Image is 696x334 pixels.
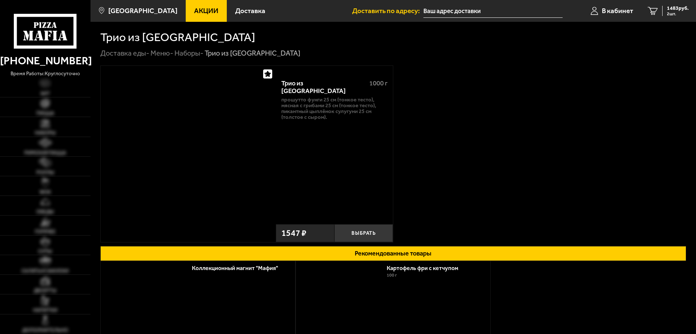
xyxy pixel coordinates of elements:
span: Пицца [36,111,54,116]
button: Выбрать [334,224,393,242]
div: Трио из [GEOGRAPHIC_DATA] [205,49,300,58]
span: Доставить по адресу: [352,7,423,14]
h1: Трио из [GEOGRAPHIC_DATA] [100,32,255,43]
span: 1547 ₽ [281,229,306,238]
span: Наборы [35,130,56,136]
a: Картофель фри с кетчупом [387,265,466,271]
a: Коллекционный магнит "Мафия" [192,265,285,271]
span: [GEOGRAPHIC_DATA] [108,7,177,14]
span: 100 г [387,273,397,278]
span: Салаты и закуски [21,269,69,274]
span: Акции [194,7,218,14]
span: Напитки [33,308,57,313]
a: Меню- [150,49,173,57]
span: Горячее [35,229,56,234]
div: Трио из [GEOGRAPHIC_DATA] [281,80,363,95]
a: Трио из Рио [101,66,276,242]
p: Прошутто Фунги 25 см (тонкое тесто), Мясная с грибами 25 см (тонкое тесто), Пикантный цыплёнок су... [281,97,387,120]
span: 1483 руб. [667,6,689,11]
input: Ваш адрес доставки [423,4,563,18]
span: В кабинет [602,7,633,14]
span: WOK [40,190,51,195]
a: Наборы- [174,49,204,57]
span: 2 шт. [667,12,689,16]
span: Десерты [34,288,56,293]
span: Супы [38,249,52,254]
button: Рекомендованные товары [100,246,686,261]
span: Обеды [36,209,54,214]
span: Дополнительно [22,328,68,333]
span: 1000 г [369,79,387,87]
span: Роллы [36,170,54,175]
span: Доставка [235,7,265,14]
span: Хит [40,91,50,96]
span: Римская пицца [24,150,66,156]
a: Доставка еды- [100,49,149,57]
